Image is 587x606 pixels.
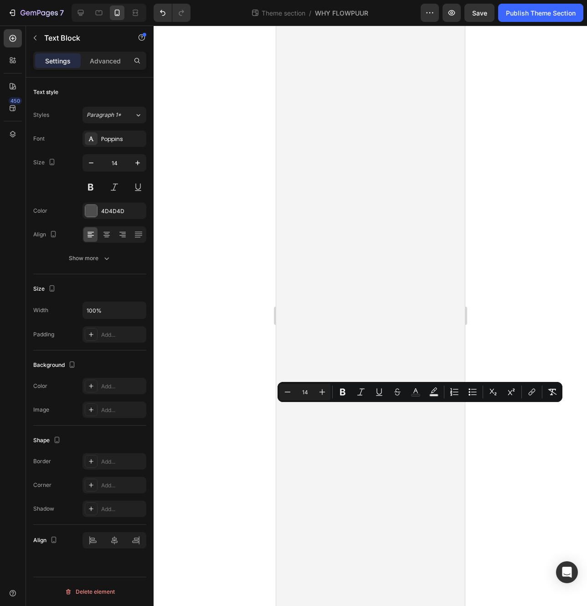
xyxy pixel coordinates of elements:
div: Text style [33,88,58,96]
span: / [309,8,311,18]
div: Open Intercom Messenger [556,561,578,583]
div: Add... [101,481,144,490]
div: Size [33,157,57,169]
span: WHY FLOWPUUR [315,8,368,18]
div: 4D4D4D [101,207,144,215]
div: Shape [33,434,62,447]
div: Show more [69,254,111,263]
div: Styles [33,111,49,119]
div: Color [33,207,47,215]
div: Padding [33,330,54,339]
div: Color [33,382,47,390]
div: Undo/Redo [154,4,191,22]
div: Align [33,534,59,547]
div: Align [33,229,59,241]
div: Size [33,283,57,295]
p: Settings [45,56,71,66]
div: Corner [33,481,51,489]
p: 7 [60,7,64,18]
div: Width [33,306,48,314]
div: Delete element [65,586,115,597]
button: Delete element [33,585,146,599]
button: Show more [33,250,146,266]
p: Advanced [90,56,121,66]
button: 7 [4,4,68,22]
div: 450 [9,97,22,104]
input: Auto [83,302,146,319]
div: Poppins [101,135,144,143]
span: Save [472,9,487,17]
div: Image [33,406,49,414]
div: Border [33,457,51,465]
div: Add... [101,331,144,339]
button: Save [464,4,494,22]
div: Add... [101,505,144,513]
button: Paragraph 1* [82,107,146,123]
p: Text Block [44,32,122,43]
div: Add... [101,458,144,466]
div: Font [33,135,45,143]
div: Publish Theme Section [506,8,576,18]
button: Publish Theme Section [498,4,583,22]
iframe: Design area [276,26,465,606]
div: Background [33,359,77,371]
span: Paragraph 1* [87,111,121,119]
div: Add... [101,382,144,391]
div: Editor contextual toolbar [278,382,562,402]
span: Theme section [260,8,307,18]
div: Add... [101,406,144,414]
div: Shadow [33,505,54,513]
